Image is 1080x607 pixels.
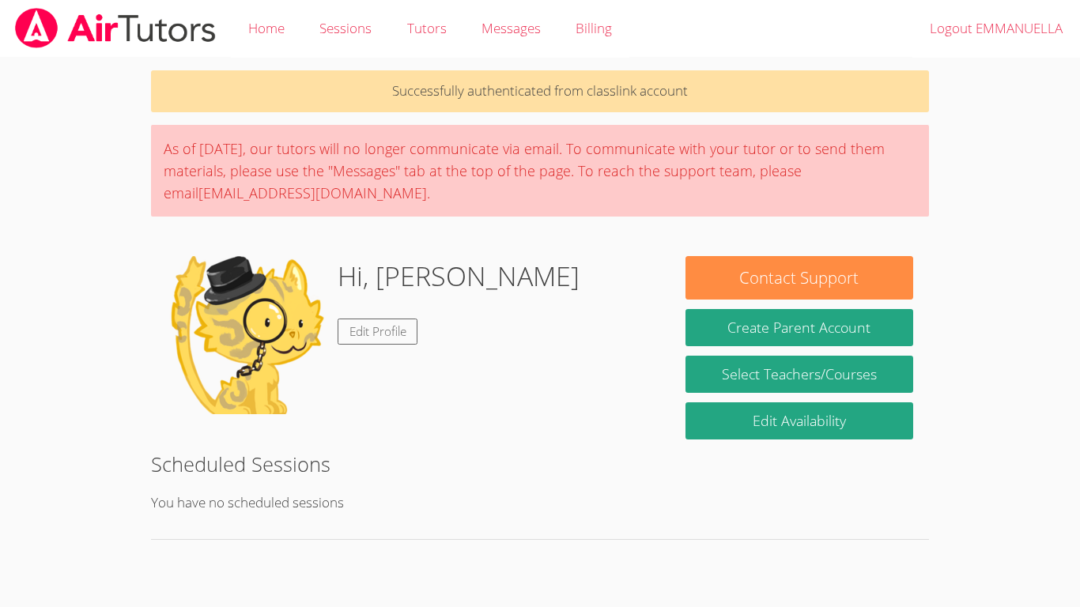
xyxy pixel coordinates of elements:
button: Contact Support [685,256,913,300]
a: Edit Availability [685,402,913,439]
img: airtutors_banner-c4298cdbf04f3fff15de1276eac7730deb9818008684d7c2e4769d2f7ddbe033.png [13,8,217,48]
a: Edit Profile [338,319,418,345]
h1: Hi, [PERSON_NAME] [338,256,580,296]
p: You have no scheduled sessions [151,492,929,515]
img: default.png [167,256,325,414]
h2: Scheduled Sessions [151,449,929,479]
span: Messages [481,19,541,37]
p: Successfully authenticated from classlink account [151,70,929,112]
a: Select Teachers/Courses [685,356,913,393]
div: As of [DATE], our tutors will no longer communicate via email. To communicate with your tutor or ... [151,125,929,217]
button: Create Parent Account [685,309,913,346]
